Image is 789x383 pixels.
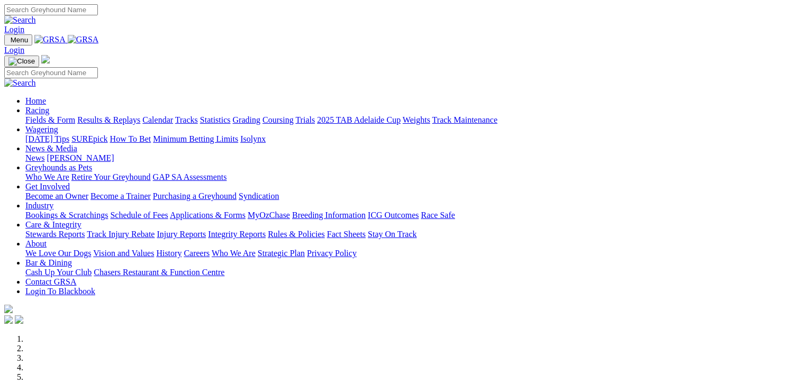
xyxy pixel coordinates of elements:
div: Racing [25,115,785,125]
a: Strategic Plan [258,249,305,258]
a: Care & Integrity [25,220,81,229]
img: Search [4,78,36,88]
a: Injury Reports [157,230,206,239]
a: Careers [184,249,210,258]
a: How To Bet [110,134,151,143]
a: Wagering [25,125,58,134]
a: Chasers Restaurant & Function Centre [94,268,224,277]
div: Industry [25,211,785,220]
button: Toggle navigation [4,34,32,45]
a: News [25,153,44,162]
span: Menu [11,36,28,44]
a: Vision and Values [93,249,154,258]
a: Tracks [175,115,198,124]
button: Toggle navigation [4,56,39,67]
a: Grading [233,115,260,124]
a: Greyhounds as Pets [25,163,92,172]
a: Track Maintenance [432,115,497,124]
a: Fields & Form [25,115,75,124]
a: History [156,249,182,258]
div: Greyhounds as Pets [25,172,785,182]
a: GAP SA Assessments [153,172,227,181]
img: Close [8,57,35,66]
input: Search [4,4,98,15]
a: Purchasing a Greyhound [153,191,237,200]
a: Fact Sheets [327,230,366,239]
a: Isolynx [240,134,266,143]
a: Become a Trainer [90,191,151,200]
a: Who We Are [25,172,69,181]
a: Stay On Track [368,230,416,239]
div: Care & Integrity [25,230,785,239]
a: Industry [25,201,53,210]
a: Racing [25,106,49,115]
a: [PERSON_NAME] [47,153,114,162]
a: Weights [403,115,430,124]
a: Integrity Reports [208,230,266,239]
a: Trials [295,115,315,124]
input: Search [4,67,98,78]
img: logo-grsa-white.png [4,305,13,313]
a: Applications & Forms [170,211,246,220]
a: Coursing [262,115,294,124]
a: Stewards Reports [25,230,85,239]
a: Results & Replays [77,115,140,124]
a: Syndication [239,191,279,200]
a: Become an Owner [25,191,88,200]
a: MyOzChase [248,211,290,220]
a: Cash Up Your Club [25,268,92,277]
div: News & Media [25,153,785,163]
a: About [25,239,47,248]
a: Get Involved [25,182,70,191]
a: Login [4,45,24,54]
a: ICG Outcomes [368,211,419,220]
a: Statistics [200,115,231,124]
img: Search [4,15,36,25]
a: Race Safe [421,211,455,220]
a: 2025 TAB Adelaide Cup [317,115,401,124]
div: Bar & Dining [25,268,785,277]
a: Bar & Dining [25,258,72,267]
img: twitter.svg [15,315,23,324]
img: GRSA [34,35,66,44]
a: News & Media [25,144,77,153]
a: Login To Blackbook [25,287,95,296]
a: Home [25,96,46,105]
a: Bookings & Scratchings [25,211,108,220]
a: [DATE] Tips [25,134,69,143]
a: Rules & Policies [268,230,325,239]
img: logo-grsa-white.png [41,55,50,63]
a: We Love Our Dogs [25,249,91,258]
img: facebook.svg [4,315,13,324]
a: Schedule of Fees [110,211,168,220]
a: Breeding Information [292,211,366,220]
a: SUREpick [71,134,107,143]
a: Contact GRSA [25,277,76,286]
a: Track Injury Rebate [87,230,155,239]
img: GRSA [68,35,99,44]
a: Retire Your Greyhound [71,172,151,181]
div: Wagering [25,134,785,144]
a: Who We Are [212,249,256,258]
a: Minimum Betting Limits [153,134,238,143]
div: About [25,249,785,258]
a: Login [4,25,24,34]
a: Privacy Policy [307,249,357,258]
a: Calendar [142,115,173,124]
div: Get Involved [25,191,785,201]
